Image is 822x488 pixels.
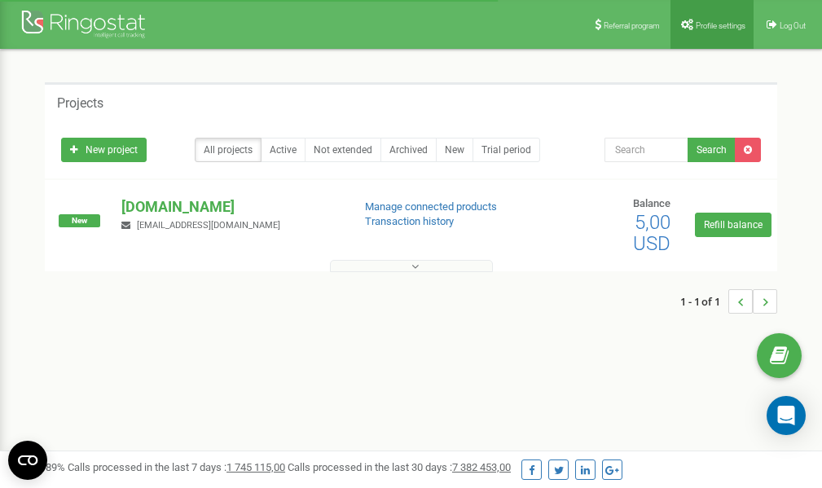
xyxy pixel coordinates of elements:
span: [EMAIL_ADDRESS][DOMAIN_NAME] [137,220,280,231]
span: 5,00 USD [633,211,670,255]
a: Manage connected products [365,200,497,213]
input: Search [604,138,688,162]
span: Calls processed in the last 30 days : [288,461,511,473]
a: Transaction history [365,215,454,227]
a: All projects [195,138,262,162]
span: Calls processed in the last 7 days : [68,461,285,473]
a: Trial period [473,138,540,162]
button: Search [688,138,736,162]
span: Log Out [780,21,806,30]
a: New [436,138,473,162]
span: Referral program [604,21,660,30]
div: Open Intercom Messenger [767,396,806,435]
a: Not extended [305,138,381,162]
a: New project [61,138,147,162]
h5: Projects [57,96,103,111]
nav: ... [680,273,777,330]
span: 1 - 1 of 1 [680,289,728,314]
u: 1 745 115,00 [226,461,285,473]
a: Refill balance [695,213,771,237]
p: [DOMAIN_NAME] [121,196,338,218]
span: Balance [633,197,670,209]
a: Archived [380,138,437,162]
u: 7 382 453,00 [452,461,511,473]
button: Open CMP widget [8,441,47,480]
a: Active [261,138,306,162]
span: Profile settings [696,21,745,30]
span: New [59,214,100,227]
